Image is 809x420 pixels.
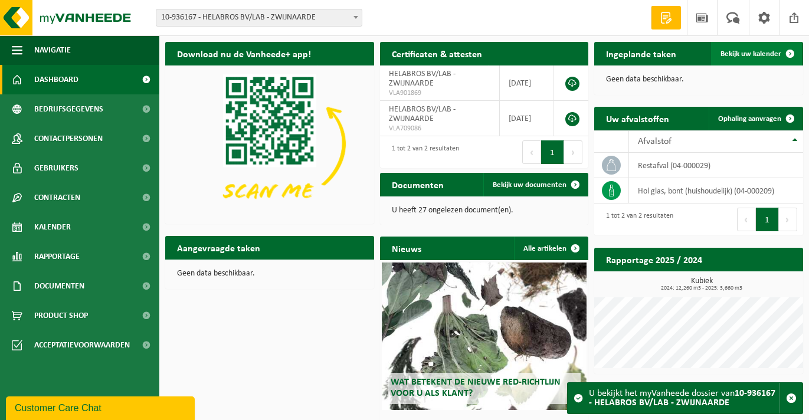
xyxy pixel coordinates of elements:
p: U heeft 27 ongelezen document(en). [392,206,577,215]
span: Bekijk uw kalender [720,50,781,58]
h2: Certificaten & attesten [380,42,494,65]
h2: Nieuws [380,237,433,260]
span: Acceptatievoorwaarden [34,330,130,360]
a: Alle artikelen [514,237,587,260]
span: Bedrijfsgegevens [34,94,103,124]
button: 1 [756,208,779,231]
span: VLA901869 [389,88,491,98]
td: hol glas, bont (huishoudelijk) (04-000209) [629,178,803,204]
td: restafval (04-000029) [629,153,803,178]
span: Documenten [34,271,84,301]
span: Contracten [34,183,80,212]
span: VLA709086 [389,124,491,133]
button: Next [564,140,582,164]
a: Ophaling aanvragen [709,107,802,130]
span: Product Shop [34,301,88,330]
h3: Kubiek [600,277,803,291]
span: Kalender [34,212,71,242]
a: Bekijk rapportage [715,271,802,294]
span: Dashboard [34,65,78,94]
span: 10-936167 - HELABROS BV/LAB - ZWIJNAARDE [156,9,362,27]
a: Bekijk uw documenten [483,173,587,196]
h2: Ingeplande taken [594,42,688,65]
span: Ophaling aanvragen [718,115,781,123]
h2: Rapportage 2025 / 2024 [594,248,714,271]
span: Navigatie [34,35,71,65]
td: [DATE] [500,101,553,136]
span: HELABROS BV/LAB - ZWIJNAARDE [389,70,456,88]
button: Previous [737,208,756,231]
div: U bekijkt het myVanheede dossier van [589,383,779,414]
span: Contactpersonen [34,124,103,153]
span: Wat betekent de nieuwe RED-richtlijn voor u als klant? [391,378,561,398]
span: Afvalstof [638,137,672,146]
p: Geen data beschikbaar. [177,270,362,278]
button: Next [779,208,797,231]
h2: Download nu de Vanheede+ app! [165,42,323,65]
button: 1 [541,140,564,164]
h2: Documenten [380,173,456,196]
a: Bekijk uw kalender [711,42,802,65]
h2: Uw afvalstoffen [594,107,681,130]
strong: 10-936167 - HELABROS BV/LAB - ZWIJNAARDE [589,389,775,408]
h2: Aangevraagde taken [165,236,272,259]
span: Bekijk uw documenten [493,181,566,189]
span: 10-936167 - HELABROS BV/LAB - ZWIJNAARDE [156,9,362,26]
div: 1 tot 2 van 2 resultaten [386,139,459,165]
span: HELABROS BV/LAB - ZWIJNAARDE [389,105,456,123]
iframe: chat widget [6,394,197,420]
span: Rapportage [34,242,80,271]
a: Wat betekent de nieuwe RED-richtlijn voor u als klant? [382,262,587,410]
button: Previous [522,140,541,164]
span: 2024: 12,260 m3 - 2025: 3,660 m3 [600,286,803,291]
span: Gebruikers [34,153,78,183]
td: [DATE] [500,65,553,101]
img: Download de VHEPlus App [165,65,374,222]
p: Geen data beschikbaar. [606,76,791,84]
div: 1 tot 2 van 2 resultaten [600,206,673,232]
